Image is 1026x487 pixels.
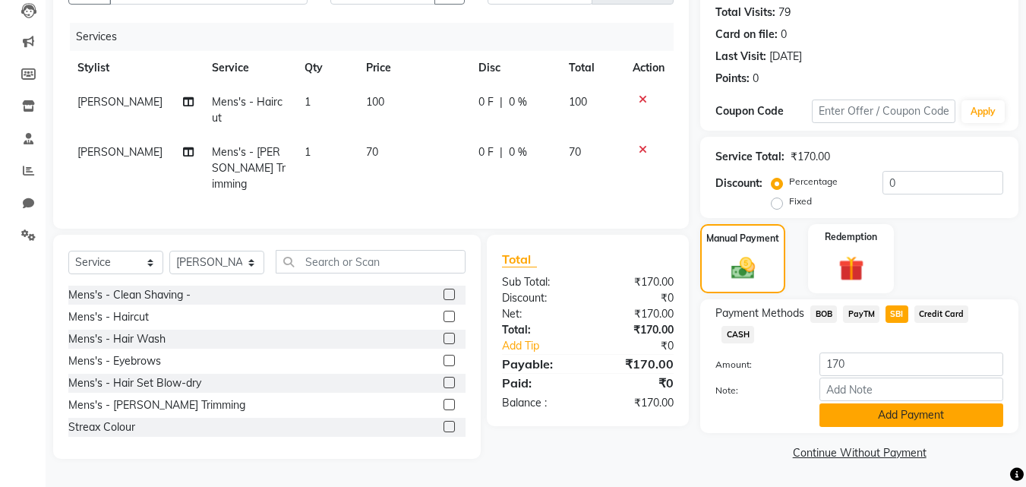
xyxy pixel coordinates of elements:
[203,51,295,85] th: Service
[778,5,791,21] div: 79
[588,274,685,290] div: ₹170.00
[588,290,685,306] div: ₹0
[509,94,527,110] span: 0 %
[605,338,686,354] div: ₹0
[789,194,812,208] label: Fixed
[715,305,804,321] span: Payment Methods
[715,103,811,119] div: Coupon Code
[469,51,560,85] th: Disc
[704,384,807,397] label: Note:
[491,338,604,354] a: Add Tip
[789,175,838,188] label: Percentage
[588,306,685,322] div: ₹170.00
[623,51,674,85] th: Action
[366,145,378,159] span: 70
[491,395,588,411] div: Balance :
[715,49,766,65] div: Last Visit:
[478,94,494,110] span: 0 F
[704,358,807,372] label: Amount:
[825,230,877,244] label: Redemption
[560,51,624,85] th: Total
[569,145,581,159] span: 70
[819,378,1003,401] input: Add Note
[715,149,784,165] div: Service Total:
[724,255,762,282] img: _cash.svg
[588,374,685,392] div: ₹0
[77,145,163,159] span: [PERSON_NAME]
[500,94,503,110] span: |
[68,287,191,303] div: Mens's - Clean Shaving -
[961,100,1005,123] button: Apply
[781,27,787,43] div: 0
[715,71,750,87] div: Points:
[769,49,802,65] div: [DATE]
[509,144,527,160] span: 0 %
[715,5,775,21] div: Total Visits:
[791,149,830,165] div: ₹170.00
[491,274,588,290] div: Sub Total:
[819,353,1003,376] input: Amount
[68,419,135,435] div: Streax Colour
[812,100,955,123] input: Enter Offer / Coupon Code
[68,309,149,325] div: Mens's - Haircut
[70,23,685,51] div: Services
[753,71,759,87] div: 0
[831,253,872,284] img: _gift.svg
[295,51,357,85] th: Qty
[366,95,384,109] span: 100
[305,145,311,159] span: 1
[914,305,969,323] span: Credit Card
[588,355,685,373] div: ₹170.00
[500,144,503,160] span: |
[502,251,537,267] span: Total
[276,250,466,274] input: Search or Scan
[357,51,469,85] th: Price
[843,305,879,323] span: PayTM
[569,95,587,109] span: 100
[715,27,778,43] div: Card on file:
[886,305,908,323] span: SBI
[478,144,494,160] span: 0 F
[68,353,161,369] div: Mens's - Eyebrows
[491,322,588,338] div: Total:
[715,176,762,191] div: Discount:
[68,331,166,347] div: Mens's - Hair Wash
[721,326,754,343] span: CASH
[68,375,201,391] div: Mens's - Hair Set Blow-dry
[588,395,685,411] div: ₹170.00
[212,145,286,191] span: Mens's - [PERSON_NAME] Trimming
[819,403,1003,427] button: Add Payment
[68,51,203,85] th: Stylist
[68,397,245,413] div: Mens's - [PERSON_NAME] Trimming
[588,322,685,338] div: ₹170.00
[491,290,588,306] div: Discount:
[77,95,163,109] span: [PERSON_NAME]
[305,95,311,109] span: 1
[212,95,283,125] span: Mens's - Haircut
[491,306,588,322] div: Net:
[706,232,779,245] label: Manual Payment
[703,445,1015,461] a: Continue Without Payment
[810,305,837,323] span: BOB
[491,374,588,392] div: Paid:
[491,355,588,373] div: Payable:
